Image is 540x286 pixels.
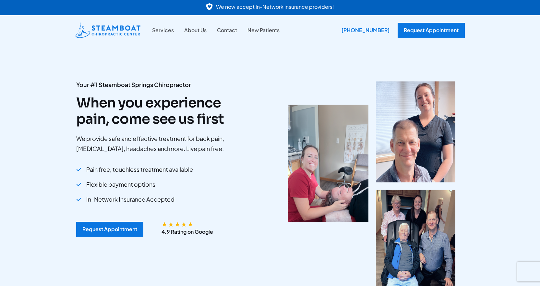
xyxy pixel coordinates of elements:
a: [PHONE_NUMBER] [337,23,391,38]
span: ★ [162,221,167,226]
div: [PHONE_NUMBER] [337,23,394,38]
span: ★ [174,221,180,226]
a: Request Appointment [398,23,465,38]
span: Pain free, touchless treatment available [86,164,193,175]
a: Contact [212,26,242,34]
p: 4.9 Rating on Google [162,228,213,236]
a: Request Appointment [76,222,143,237]
img: Steamboat Chiropractic Center [76,22,140,38]
span: ★ [181,221,187,226]
a: New Patients [242,26,285,34]
h2: When you experience pain, come see us first [76,95,247,128]
strong: Your #1 Steamboat Springs Chiropractor [76,81,191,88]
span: ★ [168,221,174,226]
a: Services [147,26,179,34]
nav: Site Navigation [147,26,285,34]
span: ★ [187,221,193,226]
span: In-Network Insurance Accepted [86,193,174,205]
div: 4.9/5 [162,221,194,226]
span: Flexible payment options [86,179,155,190]
a: About Us [179,26,212,34]
div: Request Appointment [82,227,137,232]
p: We provide safe and effective treatment for back pain, [MEDICAL_DATA], headaches and more. Live p... [76,134,247,154]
